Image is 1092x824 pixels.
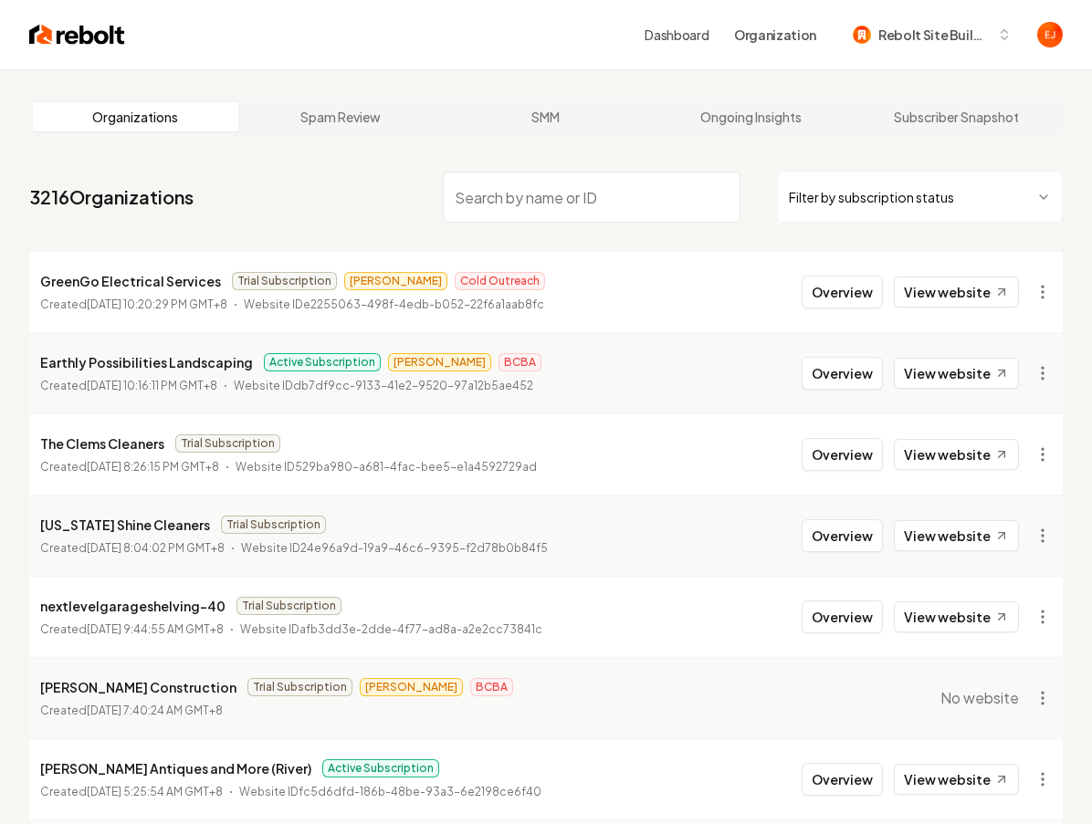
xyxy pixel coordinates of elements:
[87,704,223,717] time: [DATE] 7:40:24 AM GMT+8
[40,757,311,779] p: [PERSON_NAME] Antiques and More (River)
[802,276,883,308] button: Overview
[87,460,219,474] time: [DATE] 8:26:15 PM GMT+8
[264,353,381,371] span: Active Subscription
[40,676,236,698] p: [PERSON_NAME] Construction
[894,601,1019,632] a: View website
[40,595,226,617] p: nextlevelgarageshelving-40
[470,678,513,696] span: BCBA
[1037,22,1063,47] img: Eduard Joers
[894,358,1019,389] a: View website
[40,783,223,801] p: Created
[236,458,537,476] p: Website ID 529ba980-a681-4fac-bee5-e1a4592729ad
[40,433,164,454] p: The Clems Cleaners
[40,539,225,558] p: Created
[175,434,280,453] span: Trial Subscription
[40,621,224,639] p: Created
[802,357,883,390] button: Overview
[322,759,439,777] span: Active Subscription
[87,541,225,555] time: [DATE] 8:04:02 PM GMT+8
[443,172,741,223] input: Search by name or ID
[802,600,883,633] button: Overview
[33,102,238,131] a: Organizations
[40,514,210,536] p: [US_STATE] Shine Cleaners
[29,184,194,210] a: 3216Organizations
[894,439,1019,470] a: View website
[1037,22,1063,47] button: Open user button
[854,102,1059,131] a: Subscriber Snapshot
[40,377,217,395] p: Created
[238,102,444,131] a: Spam Review
[40,351,253,373] p: Earthly Possibilities Landscaping
[723,18,827,51] button: Organization
[40,296,227,314] p: Created
[247,678,352,696] span: Trial Subscription
[802,438,883,471] button: Overview
[232,272,337,290] span: Trial Subscription
[894,276,1019,308] a: View website
[894,764,1019,795] a: View website
[455,272,545,290] span: Cold Outreach
[40,458,219,476] p: Created
[40,702,223,720] p: Created
[878,26,990,45] span: Rebolt Site Builder
[241,539,548,558] p: Website ID 24e96a9d-19a9-46c6-9395-f2d78b0b84f5
[40,270,221,292] p: GreenGo Electrical Services
[87,622,224,636] time: [DATE] 9:44:55 AM GMT+8
[802,519,883,552] button: Overview
[234,377,533,395] p: Website ID db7df9cc-9133-41e2-9520-97a12b5ae452
[388,353,491,371] span: [PERSON_NAME]
[239,783,541,801] p: Website ID fc5d6dfd-186b-48be-93a3-6e2198ce6f40
[244,296,544,314] p: Website ID e2255063-498f-4edb-b052-22f6a1aab8fc
[236,597,341,615] span: Trial Subscription
[645,26,709,44] a: Dashboard
[87,297,227,311] time: [DATE] 10:20:29 PM GMT+8
[894,520,1019,551] a: View website
[940,687,1019,709] span: No website
[499,353,541,371] span: BCBA
[444,102,649,131] a: SMM
[87,379,217,392] time: [DATE] 10:16:11 PM GMT+8
[344,272,447,290] span: [PERSON_NAME]
[240,621,542,639] p: Website ID afb3dd3e-2dde-4f77-ad8a-a2e2cc73841c
[29,22,125,47] img: Rebolt Logo
[87,785,223,798] time: [DATE] 5:25:54 AM GMT+8
[853,26,871,44] img: Rebolt Site Builder
[648,102,854,131] a: Ongoing Insights
[360,678,463,696] span: [PERSON_NAME]
[802,763,883,796] button: Overview
[221,516,326,534] span: Trial Subscription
